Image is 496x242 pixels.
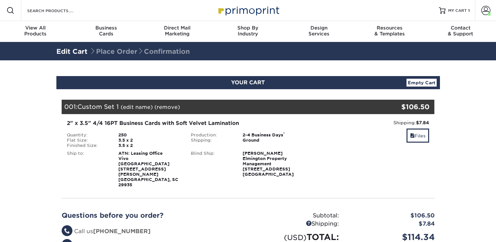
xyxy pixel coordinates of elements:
[243,151,294,177] strong: [PERSON_NAME] Elmington Property Management [STREET_ADDRESS] [GEOGRAPHIC_DATA]
[284,25,354,37] div: Services
[354,21,425,42] a: Resources& Templates
[154,104,180,110] a: (remove)
[56,48,88,55] a: Edit Cart
[284,233,307,242] small: (USD)
[186,138,238,143] div: Shipping:
[425,21,496,42] a: Contact& Support
[93,228,150,234] strong: [PHONE_NUMBER]
[27,7,90,14] input: SEARCH PRODUCTS.....
[113,143,186,148] div: 3.5 x 2
[62,227,243,236] li: Call us
[62,132,114,138] div: Quantity:
[354,25,425,31] span: Resources
[142,25,212,37] div: Marketing
[212,25,283,31] span: Shop By
[186,132,238,138] div: Production:
[407,129,429,143] a: Files
[113,132,186,138] div: 250
[113,138,186,143] div: 3.5 x 2
[62,138,114,143] div: Flat Size:
[215,3,281,17] img: Primoprint
[118,151,178,187] strong: ATN: Leasing Office Vivo [GEOGRAPHIC_DATA] [STREET_ADDRESS][PERSON_NAME] [GEOGRAPHIC_DATA], SC 29935
[71,25,142,31] span: Business
[62,143,114,148] div: Finished Size:
[315,119,429,126] div: Shipping:
[121,104,153,110] a: (edit name)
[71,25,142,37] div: Cards
[62,100,372,114] div: 001:
[284,25,354,31] span: Design
[448,8,467,13] span: MY CART
[248,220,344,228] div: Shipping:
[284,21,354,42] a: DesignServices
[77,103,119,110] span: Custom Set 1
[416,120,429,125] strong: $7.84
[142,21,212,42] a: Direct MailMarketing
[89,48,190,55] span: Place Order Confirmation
[425,25,496,31] span: Contact
[231,79,265,86] span: YOUR CART
[410,133,415,138] span: files
[71,21,142,42] a: BusinessCards
[238,138,310,143] div: Ground
[62,151,114,188] div: Ship to:
[354,25,425,37] div: & Templates
[186,151,238,177] div: Blind Ship:
[62,212,243,219] h2: Questions before you order?
[407,79,437,87] a: Empty Cart
[142,25,212,31] span: Direct Mail
[212,21,283,42] a: Shop ByIndustry
[425,25,496,37] div: & Support
[67,119,305,127] div: 2" x 3.5" 4/4 16PT Business Cards with Soft Velvet Lamination
[212,25,283,37] div: Industry
[344,220,440,228] div: $7.84
[248,212,344,220] div: Subtotal:
[372,102,430,112] div: $106.50
[238,132,310,138] div: 2-4 Business Days
[468,8,470,13] span: 1
[344,212,440,220] div: $106.50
